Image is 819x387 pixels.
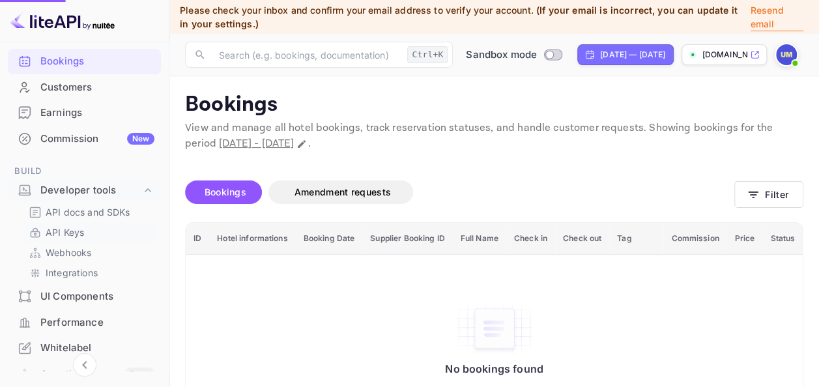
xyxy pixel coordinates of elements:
[8,310,161,334] a: Performance
[185,121,803,152] p: View and manage all hotel bookings, track reservation statuses, and handle customer requests. Sho...
[29,246,151,259] a: Webhooks
[46,266,98,279] p: Integrations
[362,223,452,255] th: Supplier Booking ID
[40,106,154,121] div: Earnings
[8,310,161,336] div: Performance
[296,223,363,255] th: Booking Date
[40,289,154,304] div: UI Components
[295,186,391,197] span: Amendment requests
[29,225,151,239] a: API Keys
[10,10,115,31] img: LiteAPI logo
[8,75,161,99] a: Customers
[23,223,156,242] div: API Keys
[727,223,763,255] th: Price
[8,284,161,308] a: UI Components
[453,223,506,255] th: Full Name
[8,179,161,202] div: Developer tools
[8,23,161,48] a: Home
[445,362,543,375] p: No bookings found
[8,126,161,150] a: CommissionNew
[734,181,803,208] button: Filter
[180,5,534,16] span: Please check your inbox and confirm your email address to verify your account.
[8,100,161,126] div: Earnings
[185,180,734,204] div: account-settings tabs
[8,164,161,179] span: Build
[8,284,161,309] div: UI Components
[46,225,84,239] p: API Keys
[40,80,154,95] div: Customers
[40,54,154,69] div: Bookings
[8,75,161,100] div: Customers
[23,243,156,262] div: Webhooks
[186,223,209,255] th: ID
[8,49,161,74] div: Bookings
[8,49,161,73] a: Bookings
[751,3,804,31] p: Resend email
[209,223,295,255] th: Hotel informations
[211,42,402,68] input: Search (e.g. bookings, documentation)
[73,353,96,377] button: Collapse navigation
[555,223,609,255] th: Check out
[205,186,246,197] span: Bookings
[23,203,156,222] div: API docs and SDKs
[185,92,803,118] p: Bookings
[702,49,747,61] p: [DOMAIN_NAME]...
[461,48,567,63] div: Switch to Production mode
[219,137,294,150] span: [DATE] - [DATE]
[776,44,797,65] img: Usman Mehmood
[127,133,154,145] div: New
[40,132,154,147] div: Commission
[8,100,161,124] a: Earnings
[23,263,156,282] div: Integrations
[40,183,141,198] div: Developer tools
[29,205,151,219] a: API docs and SDKs
[466,48,537,63] span: Sandbox mode
[506,223,555,255] th: Check in
[46,205,130,219] p: API docs and SDKs
[609,223,663,255] th: Tag
[8,126,161,152] div: CommissionNew
[40,341,154,356] div: Whitelabel
[8,336,161,360] a: Whitelabel
[40,315,154,330] div: Performance
[762,223,803,255] th: Status
[295,137,308,150] button: Change date range
[407,46,448,63] div: Ctrl+K
[455,301,534,356] img: No bookings found
[46,246,91,259] p: Webhooks
[29,266,151,279] a: Integrations
[663,223,726,255] th: Commission
[8,336,161,361] div: Whitelabel
[600,49,665,61] div: [DATE] — [DATE]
